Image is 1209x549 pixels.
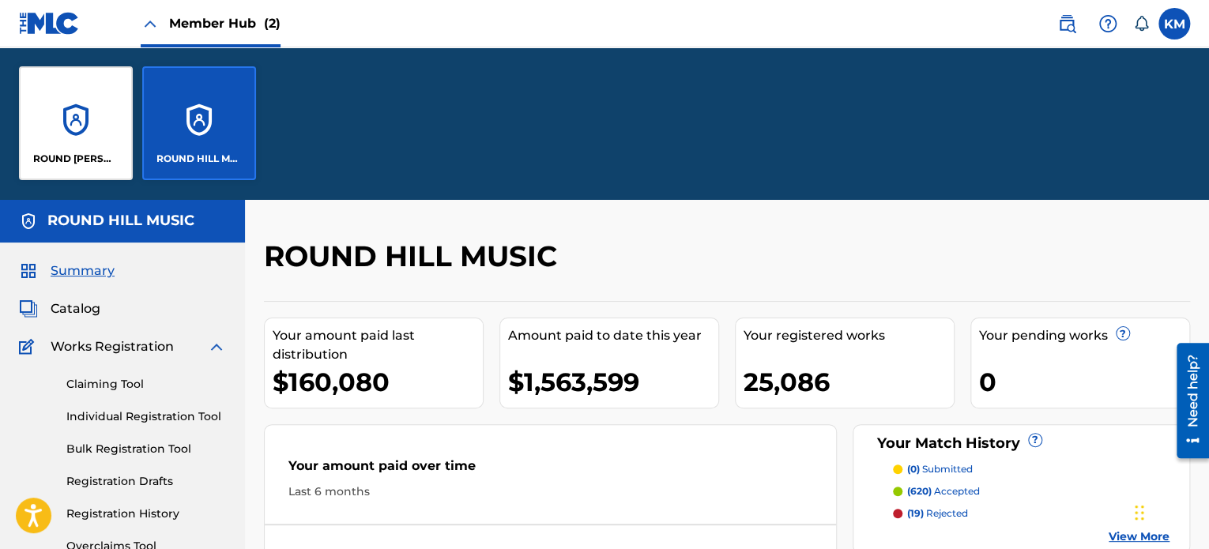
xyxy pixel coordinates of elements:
[273,326,483,364] div: Your amount paid last distribution
[66,506,226,522] a: Registration History
[1092,8,1124,39] div: Help
[288,483,812,500] div: Last 6 months
[47,212,194,230] h5: ROUND HILL MUSIC
[744,364,954,400] div: 25,086
[907,462,973,476] p: submitted
[893,506,1169,521] a: (19) rejected
[1029,434,1041,446] span: ?
[873,433,1169,454] div: Your Match History
[264,16,281,31] span: (2)
[19,299,100,318] a: CatalogCatalog
[19,337,40,356] img: Works Registration
[19,299,38,318] img: Catalog
[1165,337,1209,464] iframe: Resource Center
[207,337,226,356] img: expand
[1109,528,1169,545] a: View More
[51,337,174,356] span: Works Registration
[66,441,226,457] a: Bulk Registration Tool
[141,14,160,33] img: Close
[142,66,256,180] a: AccountsROUND HILL MUSIC
[1098,14,1117,33] img: help
[979,326,1189,345] div: Your pending works
[1130,473,1209,549] iframe: Chat Widget
[907,484,980,498] p: accepted
[273,364,483,400] div: $160,080
[744,326,954,345] div: Your registered works
[169,14,281,32] span: Member Hub
[66,376,226,393] a: Claiming Tool
[33,152,119,166] p: ROUND HILL CARLIN, LLC
[907,485,932,497] span: (620)
[508,364,718,400] div: $1,563,599
[66,408,226,425] a: Individual Registration Tool
[1135,489,1144,536] div: Drag
[19,66,133,180] a: AccountsROUND [PERSON_NAME], LLC
[1133,16,1149,32] div: Notifications
[19,261,38,280] img: Summary
[893,484,1169,498] a: (620) accepted
[156,152,243,166] p: ROUND HILL MUSIC
[66,473,226,490] a: Registration Drafts
[979,364,1189,400] div: 0
[907,506,968,521] p: rejected
[19,12,80,35] img: MLC Logo
[1051,8,1083,39] a: Public Search
[19,212,38,231] img: Accounts
[907,463,920,475] span: (0)
[1117,327,1129,340] span: ?
[19,261,115,280] a: SummarySummary
[264,239,565,274] h2: ROUND HILL MUSIC
[1057,14,1076,33] img: search
[508,326,718,345] div: Amount paid to date this year
[288,457,812,483] div: Your amount paid over time
[893,462,1169,476] a: (0) submitted
[51,261,115,280] span: Summary
[907,507,924,519] span: (19)
[1158,8,1190,39] div: User Menu
[51,299,100,318] span: Catalog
